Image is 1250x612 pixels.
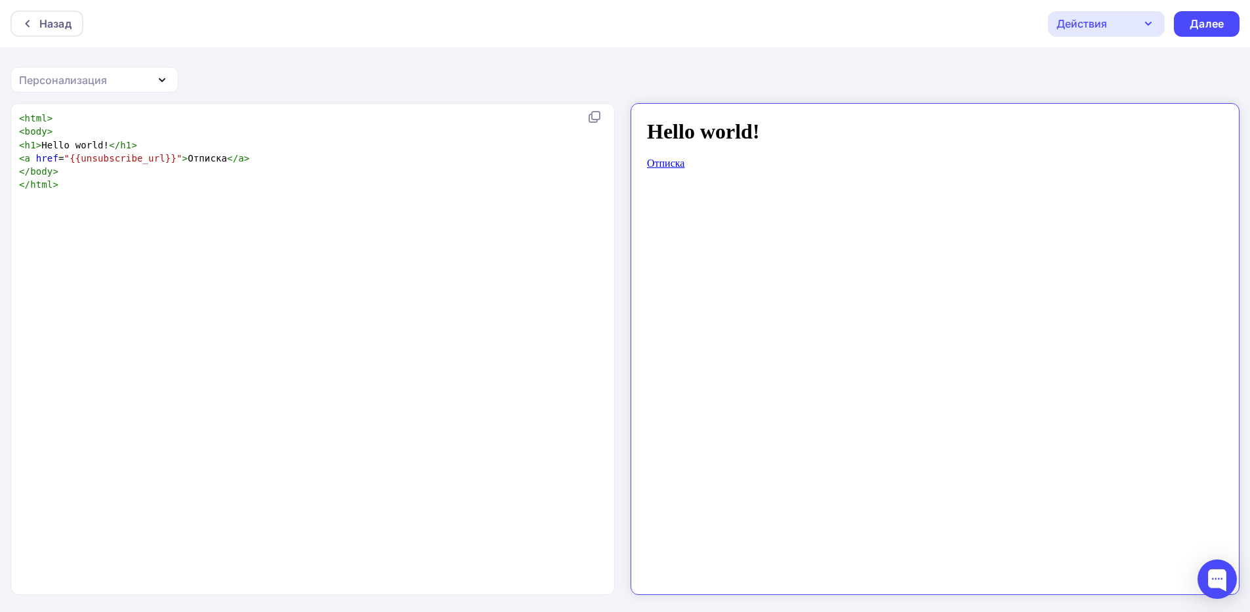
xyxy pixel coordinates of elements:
span: > [36,140,42,150]
span: h1 [120,140,131,150]
span: </ [19,179,30,190]
span: a [238,153,244,164]
span: </ [19,166,30,177]
span: html [30,179,52,190]
button: Действия [1048,11,1165,37]
span: > [52,166,58,177]
span: a [25,153,31,164]
h1: Hello world! [5,5,582,30]
span: html [25,113,47,123]
span: "{{unsubscribe_url}}" [64,153,182,164]
button: Персонализация [10,67,178,93]
span: </ [227,153,238,164]
span: Hello world! [19,140,137,150]
span: h1 [25,140,36,150]
span: < [19,113,25,123]
span: body [25,126,47,137]
div: Персонализация [19,72,107,88]
span: body [30,166,52,177]
span: > [182,153,188,164]
span: </ [109,140,120,150]
span: > [244,153,250,164]
div: Действия [1056,16,1107,32]
div: Назад [39,16,72,32]
span: < [19,126,25,137]
span: href [36,153,58,164]
span: > [47,126,53,137]
span: = Отписка [19,153,250,164]
span: > [52,179,58,190]
span: > [47,113,53,123]
span: > [131,140,137,150]
span: < [19,140,25,150]
a: Отписка [5,43,43,55]
div: Далее [1190,16,1224,32]
span: < [19,153,25,164]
